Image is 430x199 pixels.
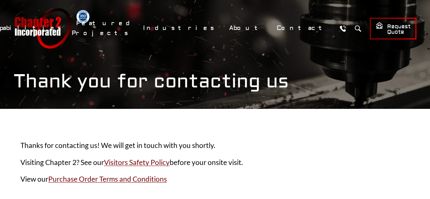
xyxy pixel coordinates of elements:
[139,21,221,35] a: Industries
[225,21,269,35] a: About
[20,139,410,151] p: Thanks for contacting us! We will get in touch with you shortly.
[20,173,410,185] p: View our
[14,8,71,49] a: Chapter 2 Incorporated
[337,22,349,35] a: Call Us
[72,16,135,40] a: Featured Projects
[370,18,416,39] a: Request Quote
[48,175,167,183] a: Purchase Order Terms and Conditions
[14,70,416,93] h1: Thank you for contacting us
[351,22,364,35] button: Search
[376,22,411,36] span: Request Quote
[272,21,333,35] a: Contact
[104,158,170,166] a: Visitors Safety Policy
[20,156,410,168] p: Visiting Chapter 2? See our before your onsite visit.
